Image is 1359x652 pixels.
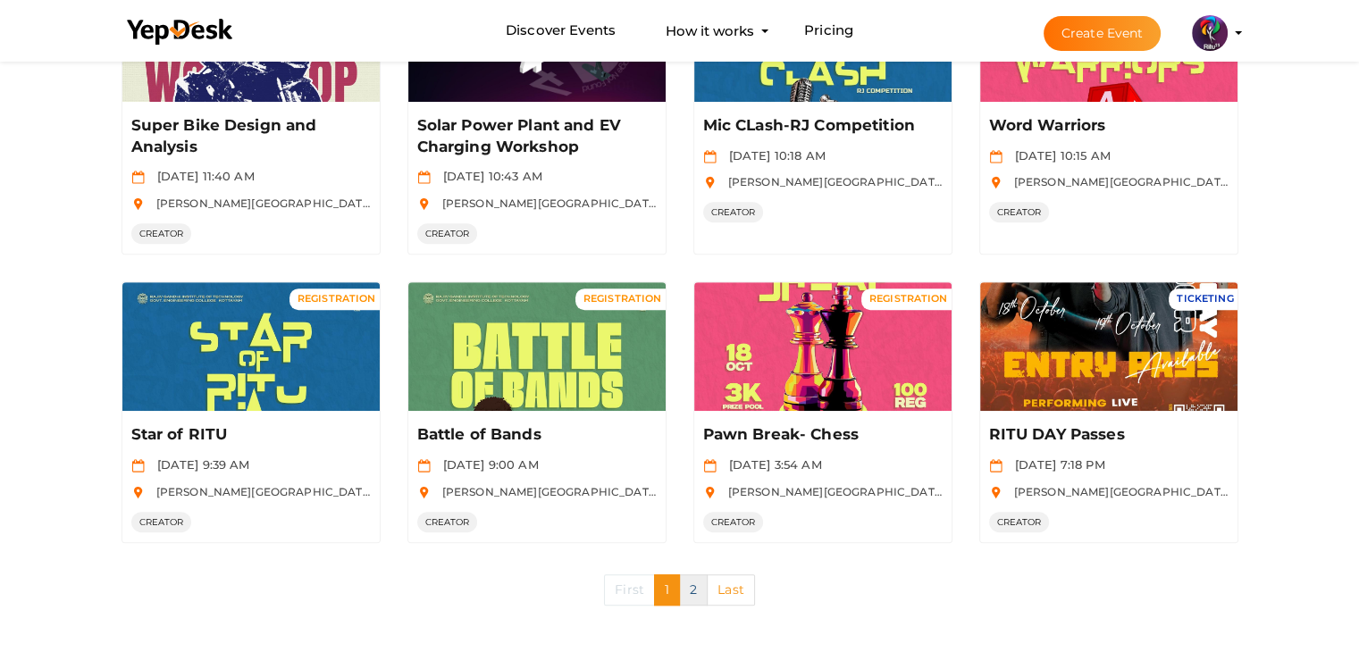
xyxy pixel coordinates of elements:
[989,459,1002,472] img: calendar.svg
[703,486,717,499] img: location.svg
[720,148,826,163] span: [DATE] 10:18 AM
[148,457,250,472] span: [DATE] 9:39 AM
[417,486,431,499] img: location.svg
[679,574,708,606] a: 2
[720,457,822,472] span: [DATE] 3:54 AM
[417,223,478,244] span: CREATOR
[1006,457,1105,472] span: [DATE] 7:18 PM
[147,196,888,210] span: [PERSON_NAME][GEOGRAPHIC_DATA], [GEOGRAPHIC_DATA], [GEOGRAPHIC_DATA], [GEOGRAPHIC_DATA], [GEOGRAP...
[1006,148,1111,163] span: [DATE] 10:15 AM
[989,424,1224,446] p: RITU DAY Passes
[703,459,717,472] img: calendar.svg
[131,171,145,184] img: calendar.svg
[434,457,539,472] span: [DATE] 9:00 AM
[660,14,759,47] button: How it works
[147,485,888,498] span: [PERSON_NAME][GEOGRAPHIC_DATA], [GEOGRAPHIC_DATA], [GEOGRAPHIC_DATA], [GEOGRAPHIC_DATA], [GEOGRAP...
[434,169,542,183] span: [DATE] 10:43 AM
[804,14,853,47] a: Pricing
[417,197,431,211] img: location.svg
[148,169,255,183] span: [DATE] 11:40 AM
[989,512,1050,532] span: CREATOR
[1192,15,1228,51] img: 5BK8ZL5P_small.png
[989,150,1002,163] img: calendar.svg
[417,424,652,446] p: Battle of Bands
[506,14,616,47] a: Discover Events
[131,223,192,244] span: CREATOR
[131,197,145,211] img: location.svg
[417,115,652,158] p: Solar Power Plant and EV Charging Workshop
[654,574,680,606] a: 1
[703,512,764,532] span: CREATOR
[433,485,1174,498] span: [PERSON_NAME][GEOGRAPHIC_DATA], [GEOGRAPHIC_DATA], [GEOGRAPHIC_DATA], [GEOGRAPHIC_DATA], [GEOGRAP...
[417,171,431,184] img: calendar.svg
[703,115,938,137] p: Mic CLash-RJ Competition
[131,486,145,499] img: location.svg
[707,574,755,606] a: Last
[131,512,192,532] span: CREATOR
[417,459,431,472] img: calendar.svg
[433,196,1174,210] span: [PERSON_NAME][GEOGRAPHIC_DATA], [GEOGRAPHIC_DATA], [GEOGRAPHIC_DATA], [GEOGRAPHIC_DATA], [GEOGRAP...
[131,424,366,446] p: Star of RITU
[989,202,1050,222] span: CREATOR
[131,115,366,158] p: Super Bike Design and Analysis
[703,176,717,189] img: location.svg
[703,150,717,163] img: calendar.svg
[1044,16,1162,51] button: Create Event
[703,202,764,222] span: CREATOR
[989,115,1224,137] p: Word Warriors
[989,486,1002,499] img: location.svg
[417,512,478,532] span: CREATOR
[131,459,145,472] img: calendar.svg
[604,574,655,606] a: First
[703,424,938,446] p: Pawn Break- Chess
[989,176,1002,189] img: location.svg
